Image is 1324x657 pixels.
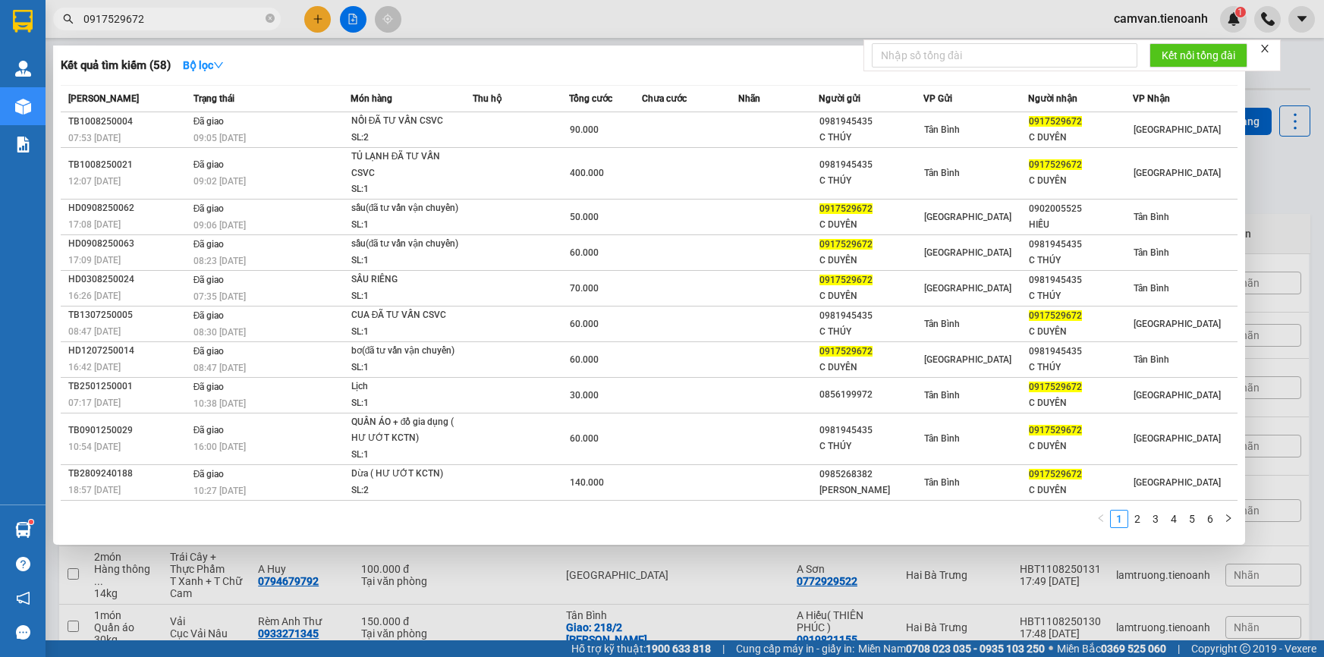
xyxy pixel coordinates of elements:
span: VP Nhận [1133,93,1170,104]
span: 90.000 [570,124,599,135]
span: 17:08 [DATE] [68,219,121,230]
span: Đã giao [193,469,225,479]
span: Đã giao [193,159,225,170]
button: left [1092,510,1110,528]
span: Nhãn [738,93,760,104]
div: SL: 1 [351,288,465,305]
span: 0917529672 [819,346,873,357]
span: 0917529672 [1029,382,1082,392]
a: 6 [1202,511,1219,527]
img: logo-vxr [13,10,33,33]
div: TB2809240188 [68,466,189,482]
div: SL: 1 [351,181,465,198]
div: Lịch [351,379,465,395]
span: Tân Bình [924,124,960,135]
div: SL: 1 [351,253,465,269]
span: [GEOGRAPHIC_DATA] [924,354,1011,365]
span: [PERSON_NAME] [68,93,139,104]
span: VP Gửi [923,93,952,104]
span: [GEOGRAPHIC_DATA] [924,247,1011,258]
div: 0981945435 [819,157,923,173]
li: Previous Page [1092,510,1110,528]
img: warehouse-icon [15,99,31,115]
div: C THÚY [819,324,923,340]
span: 60.000 [570,319,599,329]
div: QUẦN ÁO + đồ gia dụng ( HƯ ƯỚT KCTN) [351,414,465,447]
a: 1 [1111,511,1127,527]
span: 400.000 [570,168,604,178]
div: 0985268382 [819,467,923,483]
span: 0917529672 [819,275,873,285]
span: 0917529672 [819,203,873,214]
span: Món hàng [351,93,392,104]
span: 07:35 [DATE] [193,291,246,302]
span: 10:54 [DATE] [68,442,121,452]
span: [GEOGRAPHIC_DATA] [924,283,1011,294]
span: 08:47 [DATE] [68,326,121,337]
span: Tân Bình [924,390,960,401]
span: Đã giao [193,382,225,392]
span: [GEOGRAPHIC_DATA] [1134,168,1221,178]
button: Bộ lọcdown [171,53,236,77]
div: C THÚY [1029,253,1132,269]
span: 50.000 [570,212,599,222]
a: 2 [1129,511,1146,527]
span: 0917529672 [1029,159,1082,170]
span: message [16,625,30,640]
div: 0981945435 [819,114,923,130]
div: TB0901250029 [68,423,189,439]
span: 60.000 [570,247,599,258]
div: SL: 1 [351,324,465,341]
h3: Kết quả tìm kiếm ( 58 ) [61,58,171,74]
span: 0917529672 [1029,310,1082,321]
div: C DUYÊN [819,360,923,376]
div: C THÚY [1029,288,1132,304]
div: C THÚY [819,439,923,454]
img: warehouse-icon [15,61,31,77]
div: 0981945435 [1029,237,1132,253]
span: Đã giao [193,203,225,214]
strong: Bộ lọc [183,59,224,71]
div: C DUYÊN [819,217,923,233]
span: search [63,14,74,24]
div: C THÚY [1029,360,1132,376]
span: Đã giao [193,116,225,127]
span: Chưa cước [642,93,687,104]
div: C THÚY [819,173,923,189]
div: SL: 1 [351,395,465,412]
div: 0856199972 [819,387,923,403]
span: 140.000 [570,477,604,488]
span: Tân Bình [1134,247,1169,258]
div: HD1207250014 [68,343,189,359]
span: Người nhận [1028,93,1077,104]
span: Đã giao [193,310,225,321]
div: SL: 2 [351,483,465,499]
span: [GEOGRAPHIC_DATA] [1134,477,1221,488]
span: 0917529672 [1029,116,1082,127]
div: TB1307250005 [68,307,189,323]
li: Next Page [1219,510,1238,528]
span: 0917529672 [1029,469,1082,479]
span: 16:26 [DATE] [68,291,121,301]
a: 5 [1184,511,1200,527]
span: 0917529672 [819,239,873,250]
span: [GEOGRAPHIC_DATA] [1134,124,1221,135]
span: Tổng cước [569,93,612,104]
span: 09:02 [DATE] [193,176,246,187]
img: warehouse-icon [15,522,31,538]
span: Đã giao [193,346,225,357]
span: 30.000 [570,390,599,401]
a: 3 [1147,511,1164,527]
div: SL: 1 [351,447,465,464]
div: sầu(đã tư vấn vận chuyển) [351,200,465,217]
div: 0981945435 [1029,344,1132,360]
span: Đã giao [193,275,225,285]
button: Kết nối tổng đài [1149,43,1247,68]
div: C DUYÊN [1029,439,1132,454]
li: 6 [1201,510,1219,528]
span: close [1260,43,1270,54]
div: C DUYÊN [819,288,923,304]
div: HD0908250062 [68,200,189,216]
div: TỦ LẠNH ĐÃ TƯ VẤN CSVC [351,149,465,181]
span: 09:05 [DATE] [193,133,246,143]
